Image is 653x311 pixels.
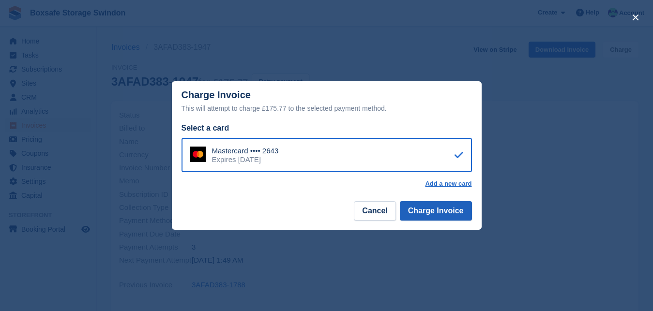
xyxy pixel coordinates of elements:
[212,155,279,164] div: Expires [DATE]
[628,10,643,25] button: close
[354,201,395,221] button: Cancel
[182,122,472,134] div: Select a card
[182,103,472,114] div: This will attempt to charge £175.77 to the selected payment method.
[425,180,471,188] a: Add a new card
[212,147,279,155] div: Mastercard •••• 2643
[182,89,472,114] div: Charge Invoice
[190,147,206,162] img: Mastercard Logo
[400,201,472,221] button: Charge Invoice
